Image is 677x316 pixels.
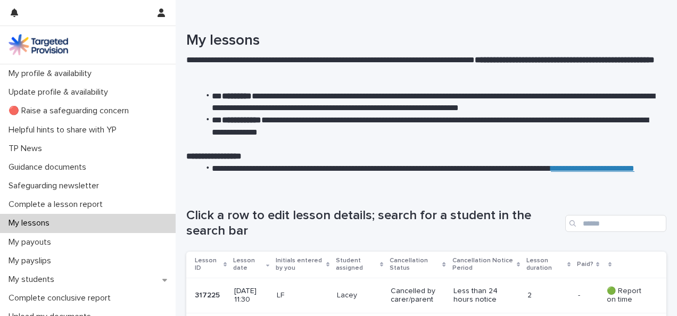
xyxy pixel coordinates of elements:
p: Initials entered by you [276,255,324,275]
p: My profile & availability [4,69,100,79]
p: Cancellation Status [390,255,440,275]
p: - [578,289,582,300]
tr: 317225317225 [DATE] 11:30LFLaceyCancelled by carer/parentLess than 24 hours notice2-- 🟢 Report on... [186,278,666,313]
p: TP News [4,144,51,154]
p: Helpful hints to share with YP [4,125,125,135]
p: 2 [527,291,569,300]
p: Lesson duration [526,255,564,275]
p: Cancelled by carer/parent [391,287,444,305]
h1: My lessons [186,32,658,50]
p: Lesson ID [195,255,221,275]
p: 317225 [195,289,222,300]
p: Complete conclusive report [4,293,119,303]
p: LF [277,291,328,300]
p: My payouts [4,237,60,247]
p: Paid? [577,259,593,270]
input: Search [565,215,666,232]
p: 🟢 Report on time [607,287,649,305]
h1: Click a row to edit lesson details; search for a student in the search bar [186,208,561,239]
p: Safeguarding newsletter [4,181,108,191]
p: My payslips [4,256,60,266]
p: Update profile & availability [4,87,117,97]
p: My students [4,275,63,285]
p: Less than 24 hours notice [453,287,513,305]
p: [DATE] 11:30 [234,287,268,305]
p: Student assigned [336,255,377,275]
img: M5nRWzHhSzIhMunXDL62 [9,34,68,55]
p: My lessons [4,218,58,228]
p: 🔴 Raise a safeguarding concern [4,106,137,116]
p: Cancellation Notice Period [452,255,514,275]
p: Lacey [337,291,382,300]
p: Complete a lesson report [4,199,111,210]
p: Guidance documents [4,162,95,172]
p: Lesson date [233,255,263,275]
